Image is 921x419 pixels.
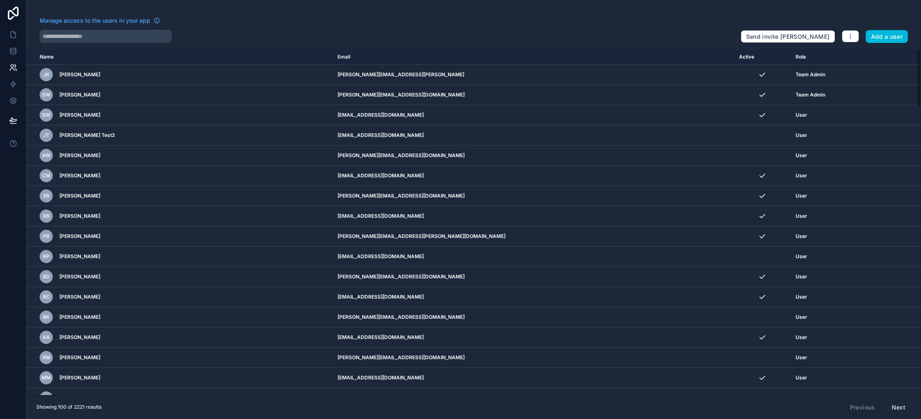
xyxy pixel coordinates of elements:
span: [PERSON_NAME] [59,193,100,199]
span: CM [42,172,50,179]
span: RM [43,354,50,361]
span: [PERSON_NAME] [59,112,100,118]
span: MM [42,374,51,381]
span: [PERSON_NAME] [59,354,100,361]
span: KA [43,334,50,341]
span: User [796,132,807,139]
span: JT [43,132,50,139]
th: Role [791,49,880,65]
span: AW [42,152,50,159]
span: RP [43,253,50,260]
td: [PERSON_NAME][EMAIL_ADDRESS][DOMAIN_NAME] [333,186,734,206]
span: User [796,233,807,240]
button: Next [886,400,911,414]
td: [PERSON_NAME][EMAIL_ADDRESS][DOMAIN_NAME] [333,307,734,327]
span: [PERSON_NAME] [59,213,100,219]
td: [PERSON_NAME][EMAIL_ADDRESS][DOMAIN_NAME] [333,85,734,105]
span: [PERSON_NAME] [59,92,100,98]
td: [EMAIL_ADDRESS][DOMAIN_NAME] [333,125,734,146]
span: User [796,314,807,320]
span: Team Admin [796,71,825,78]
span: Showing 100 of 2221 results [36,404,102,410]
a: Manage access to the users in your app [40,16,160,25]
span: User [796,294,807,300]
span: CC [43,395,50,401]
span: Team Admin [796,92,825,98]
td: [EMAIL_ADDRESS][DOMAIN_NAME] [333,327,734,348]
span: [PERSON_NAME] Test2 [59,132,115,139]
td: [EMAIL_ADDRESS][DOMAIN_NAME] [333,247,734,267]
span: User [796,334,807,341]
th: Active [734,49,791,65]
td: [EMAIL_ADDRESS][DOMAIN_NAME] [333,287,734,307]
span: User [796,354,807,361]
span: BD [43,273,50,280]
span: User [796,273,807,280]
th: Name [26,49,333,65]
span: RC [43,294,50,300]
th: Email [333,49,734,65]
span: ER [43,193,50,199]
span: [PERSON_NAME] [59,253,100,260]
span: [PERSON_NAME] [59,374,100,381]
span: BK [43,314,50,320]
button: Send invite [PERSON_NAME] [741,30,835,43]
span: [PERSON_NAME] [59,71,100,78]
td: [EMAIL_ADDRESS][DOMAIN_NAME] [333,206,734,226]
span: [PERSON_NAME] [59,395,100,401]
span: [PERSON_NAME] [59,294,100,300]
span: PB [43,233,50,240]
span: Manage access to the users in your app [40,16,150,25]
span: JK [43,71,50,78]
td: [EMAIL_ADDRESS][DOMAIN_NAME] [333,166,734,186]
span: User [796,112,807,118]
span: [PERSON_NAME] [59,152,100,159]
div: scrollable content [26,49,921,395]
span: [PERSON_NAME] [59,233,100,240]
span: [PERSON_NAME] [59,273,100,280]
span: User [796,193,807,199]
span: RB [43,213,50,219]
button: Add a user [866,30,908,43]
span: [PERSON_NAME] [59,314,100,320]
span: User [796,172,807,179]
span: User [796,253,807,260]
span: SW [42,92,50,98]
td: [EMAIL_ADDRESS][DOMAIN_NAME] [333,105,734,125]
td: [EMAIL_ADDRESS][PERSON_NAME][DOMAIN_NAME] [333,388,734,408]
span: User [796,213,807,219]
td: [EMAIL_ADDRESS][DOMAIN_NAME] [333,368,734,388]
td: [PERSON_NAME][EMAIL_ADDRESS][DOMAIN_NAME] [333,267,734,287]
span: SW [42,112,50,118]
td: [PERSON_NAME][EMAIL_ADDRESS][DOMAIN_NAME] [333,348,734,368]
span: User [796,395,807,401]
td: [PERSON_NAME][EMAIL_ADDRESS][PERSON_NAME][DOMAIN_NAME] [333,226,734,247]
span: User [796,374,807,381]
span: [PERSON_NAME] [59,334,100,341]
td: [PERSON_NAME][EMAIL_ADDRESS][DOMAIN_NAME] [333,146,734,166]
td: [PERSON_NAME][EMAIL_ADDRESS][PERSON_NAME] [333,65,734,85]
span: User [796,152,807,159]
span: [PERSON_NAME] [59,172,100,179]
